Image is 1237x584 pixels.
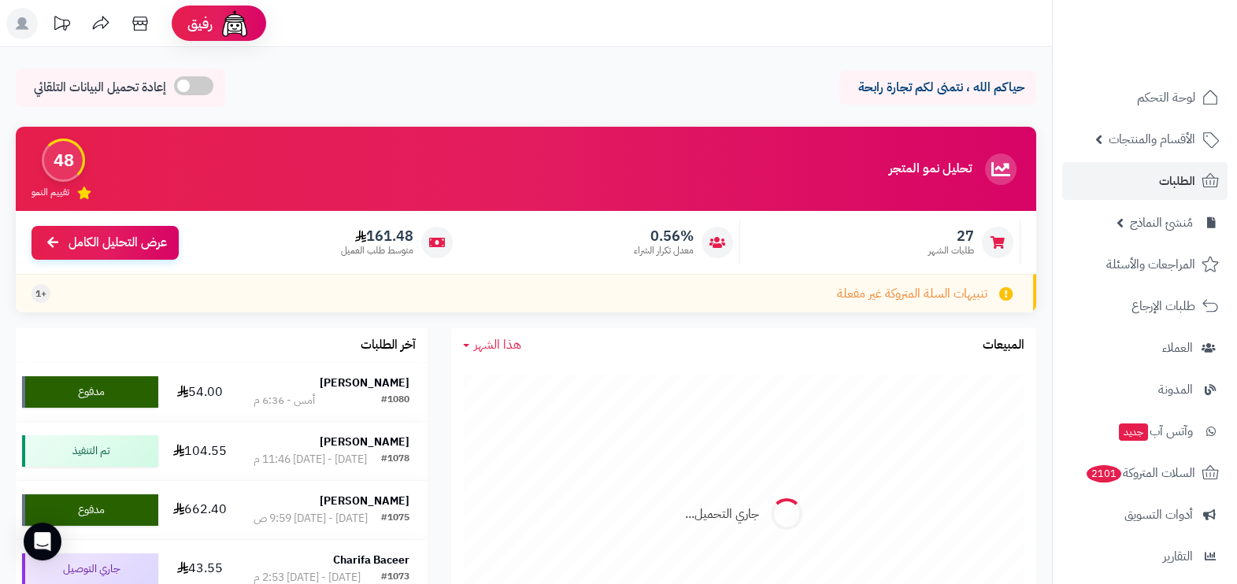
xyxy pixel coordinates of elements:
div: #1078 [381,452,409,468]
span: +1 [35,287,46,301]
div: مدفوع [22,494,158,526]
div: [DATE] - [DATE] 9:59 ص [254,511,368,527]
a: العملاء [1062,329,1228,367]
div: تم التنفيذ [22,435,158,467]
span: جديد [1119,423,1148,441]
span: هذا الشهر [474,335,521,354]
span: 27 [928,227,974,245]
strong: Charifa Baceer [333,552,409,568]
td: 104.55 [165,422,235,480]
a: هذا الشهر [463,336,521,354]
div: مدفوع [22,376,158,408]
span: عرض التحليل الكامل [69,234,167,252]
td: 54.00 [165,363,235,421]
a: الطلبات [1062,162,1228,200]
span: مُنشئ النماذج [1130,212,1193,234]
a: لوحة التحكم [1062,79,1228,116]
div: جاري التحميل... [685,505,759,523]
span: لوحة التحكم [1137,87,1195,109]
h3: آخر الطلبات [361,338,416,353]
span: إعادة تحميل البيانات التلقائي [34,79,166,97]
span: تنبيهات السلة المتروكة غير مفعلة [837,285,987,303]
span: العملاء [1162,337,1193,359]
span: المدونة [1158,379,1193,401]
a: عرض التحليل الكامل [31,226,179,260]
span: الطلبات [1159,170,1195,192]
span: معدل تكرار الشراء [634,244,694,257]
a: طلبات الإرجاع [1062,287,1228,325]
a: أدوات التسويق [1062,496,1228,534]
a: المدونة [1062,371,1228,408]
span: طلبات الإرجاع [1131,295,1195,317]
span: السلات المتروكة [1085,462,1195,484]
a: المراجعات والأسئلة [1062,246,1228,283]
strong: [PERSON_NAME] [320,434,409,450]
div: [DATE] - [DATE] 11:46 م [254,452,367,468]
span: رفيق [187,14,213,33]
img: ai-face.png [219,8,250,39]
a: وآتس آبجديد [1062,412,1228,450]
span: وآتس آب [1117,420,1193,442]
span: الأقسام والمنتجات [1109,128,1195,150]
h3: المبيعات [983,338,1024,353]
span: أدوات التسويق [1124,504,1193,526]
p: حياكم الله ، نتمنى لكم تجارة رابحة [851,79,1024,97]
span: 0.56% [634,227,694,245]
div: Open Intercom Messenger [24,523,61,560]
div: أمس - 6:36 م [254,393,315,408]
span: 2101 [1087,465,1121,482]
a: السلات المتروكة2101 [1062,454,1228,492]
td: 662.40 [165,481,235,539]
strong: [PERSON_NAME] [320,493,409,509]
div: #1080 [381,393,409,408]
a: التقارير [1062,538,1228,575]
span: التقارير [1163,545,1193,567]
a: تحديثات المنصة [42,8,81,43]
span: المراجعات والأسئلة [1106,253,1195,275]
span: متوسط طلب العميل [341,244,413,257]
strong: [PERSON_NAME] [320,375,409,391]
h3: تحليل نمو المتجر [889,162,972,176]
span: 161.48 [341,227,413,245]
span: طلبات الشهر [928,244,974,257]
div: #1075 [381,511,409,527]
span: تقييم النمو [31,186,69,199]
